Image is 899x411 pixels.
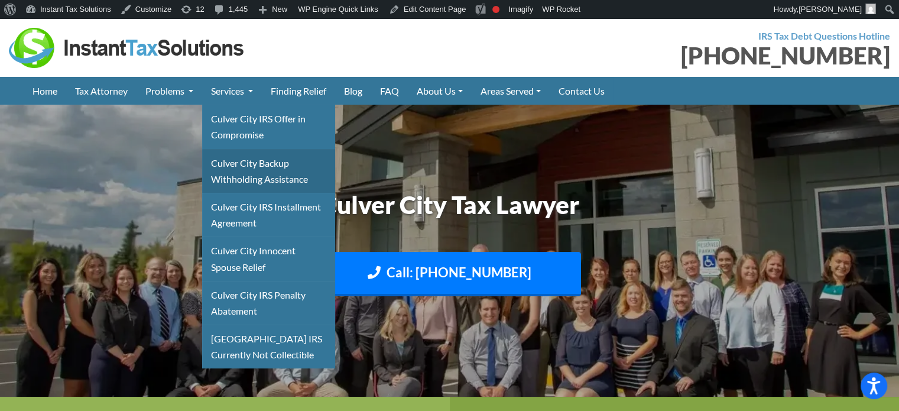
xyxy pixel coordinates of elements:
a: Services [202,77,262,105]
a: FAQ [371,77,408,105]
a: [GEOGRAPHIC_DATA] IRS Currently Not Collectible [202,325,335,368]
h1: Culver City Tax Lawyer [122,187,778,222]
a: Instant Tax Solutions Logo [9,41,245,52]
a: Problems [137,77,202,105]
img: Instant Tax Solutions Logo [9,28,245,68]
a: About Us [408,77,472,105]
a: Call: [PHONE_NUMBER] [318,252,581,296]
a: Culver City Backup Withholding Assistance [202,149,335,193]
a: Culver City IRS Installment Agreement [202,193,335,237]
a: Culver City Innocent Spouse Relief [202,237,335,280]
a: Home [24,77,66,105]
a: Blog [335,77,371,105]
div: Focus keyphrase not set [492,6,499,13]
div: [PHONE_NUMBER] [459,44,891,67]
a: Tax Attorney [66,77,137,105]
a: Finding Relief [262,77,335,105]
a: Areas Served [472,77,550,105]
span: [PERSON_NAME] [799,5,862,14]
a: Contact Us [550,77,614,105]
a: Culver City IRS Penalty Abatement [202,281,335,325]
strong: IRS Tax Debt Questions Hotline [758,30,890,41]
a: Culver City IRS Offer in Compromise [202,105,335,148]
